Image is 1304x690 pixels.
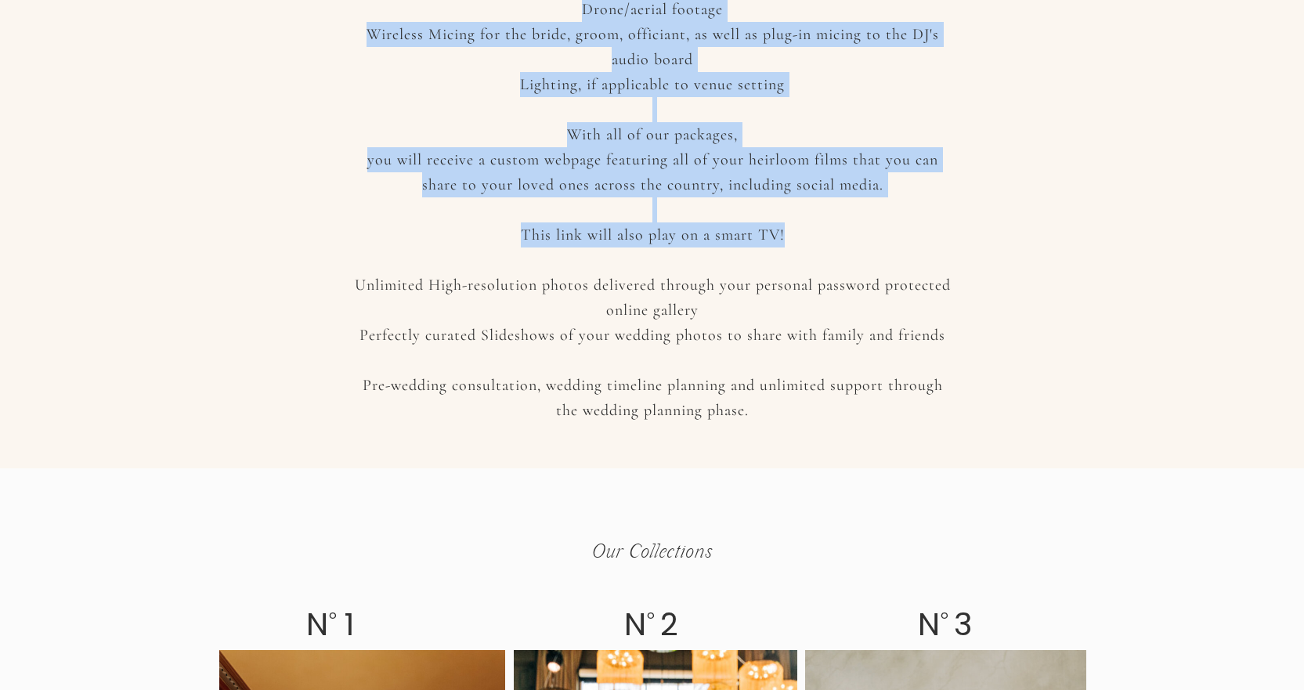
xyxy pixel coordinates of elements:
h2: 2 [652,609,686,644]
p: o [647,609,661,628]
h2: 1 [332,609,366,644]
p: o [941,609,955,628]
h2: N [619,609,652,644]
p: o [329,609,343,628]
p: Our collections [443,543,862,562]
h2: 3 [946,609,980,644]
h2: N [912,609,946,644]
h2: N [301,609,334,644]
